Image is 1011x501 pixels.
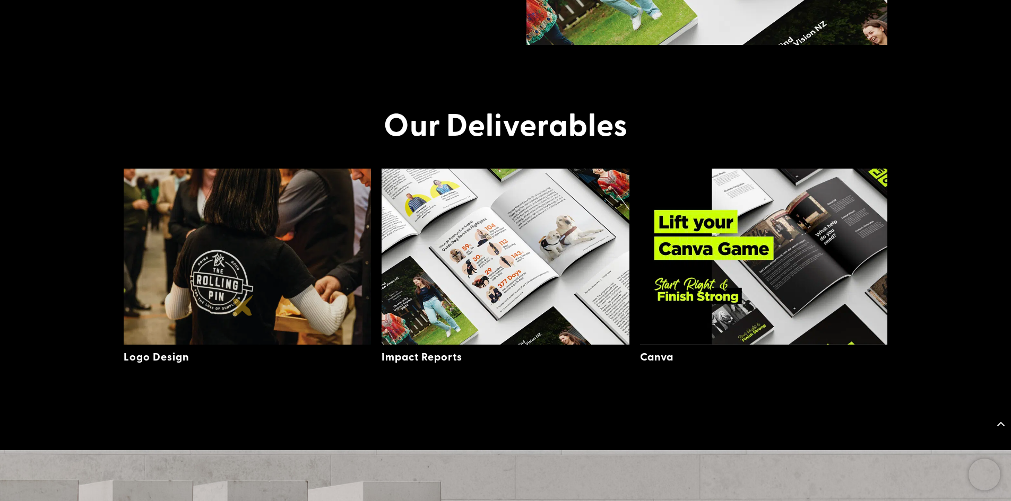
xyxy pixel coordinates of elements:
a: Impact Reports [382,349,462,364]
img: Impact Reports [382,169,629,345]
h2: Our Deliverables [124,106,888,148]
img: Logo Design [124,169,371,345]
a: Canva [640,349,673,364]
a: Logo Design [124,349,189,364]
iframe: Brevo live chat [969,459,1000,490]
img: Canva [640,169,888,345]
